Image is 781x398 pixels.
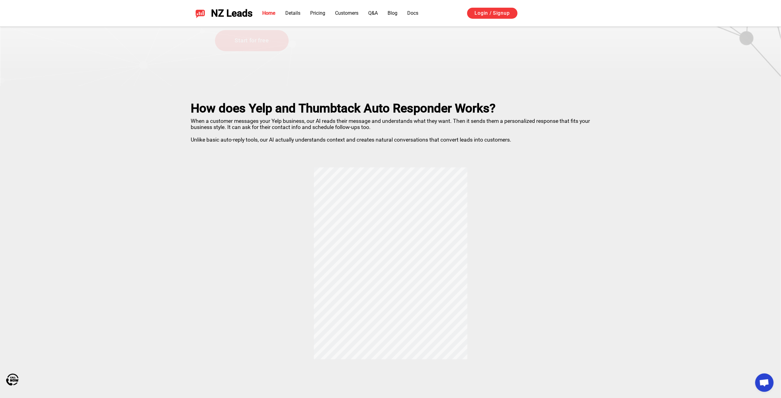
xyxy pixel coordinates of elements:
a: Home [263,10,276,16]
a: Docs [408,10,419,16]
span: NZ Leads [211,8,253,19]
a: Q&A [369,10,378,16]
a: Login / Signup [467,8,517,19]
img: NZ Leads logo [195,8,205,18]
h2: How does Yelp and Thumbtack Auto Responder Works? [191,101,590,115]
a: Pricing [310,10,326,16]
img: Call Now [6,373,18,386]
a: Open chat [755,373,774,392]
p: When a customer messages your Yelp business, our AI reads their message and understands what they... [191,115,590,143]
a: Start for free [215,30,289,51]
a: Blog [388,10,398,16]
a: Details [286,10,301,16]
a: Customers [335,10,359,16]
iframe: כפתור לכניסה באמצעות חשבון Google [524,7,594,20]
